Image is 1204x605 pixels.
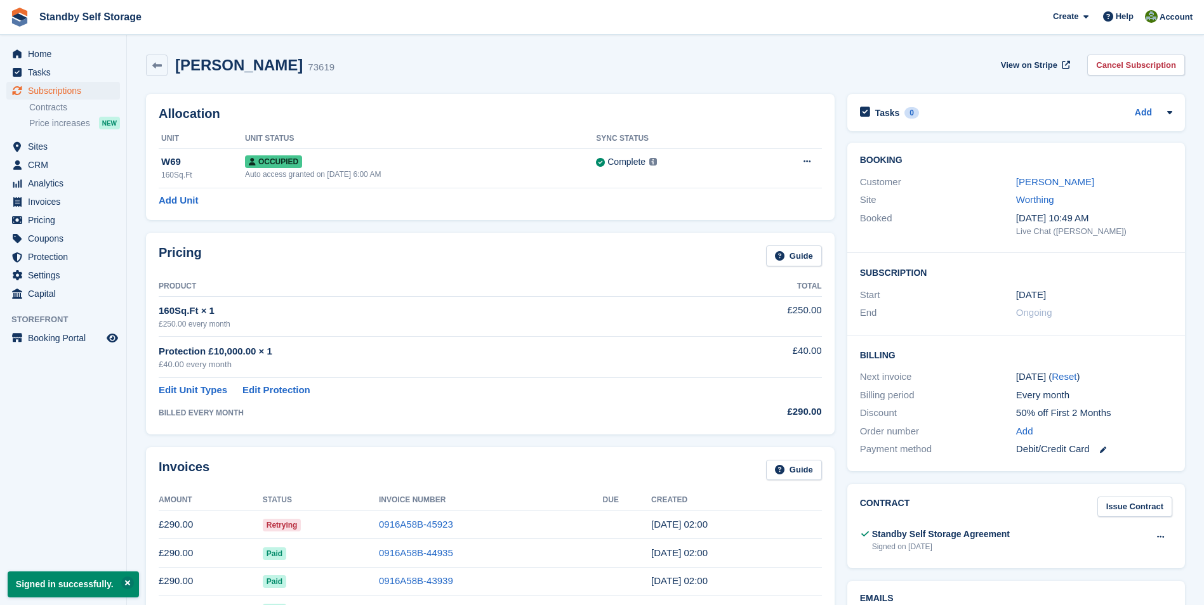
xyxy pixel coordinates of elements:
[308,60,334,75] div: 73619
[28,138,104,155] span: Sites
[263,519,301,531] span: Retrying
[6,285,120,302] a: menu
[1016,424,1033,439] a: Add
[860,288,1016,302] div: Start
[245,129,596,149] th: Unit Status
[860,175,1016,190] div: Customer
[1016,307,1052,318] span: Ongoing
[159,358,699,371] div: £40.00 every month
[28,82,104,100] span: Subscriptions
[649,158,657,166] img: icon-info-grey-7440780725fd019a000dd9b08b2336e03edf1995a4989e88bcd33f0948082b44.svg
[860,406,1016,420] div: Discount
[105,330,120,346] a: Preview store
[1016,442,1172,457] div: Debit/Credit Card
[29,116,120,130] a: Price increases NEW
[6,193,120,211] a: menu
[175,56,303,74] h2: [PERSON_NAME]
[159,107,822,121] h2: Allocation
[11,313,126,326] span: Storefront
[159,460,209,481] h2: Invoices
[28,285,104,302] span: Capital
[28,230,104,247] span: Coupons
[6,174,120,192] a: menu
[1016,211,1172,226] div: [DATE] 10:49 AM
[651,547,708,558] time: 2025-07-26 01:00:25 UTC
[651,575,708,586] time: 2025-06-26 01:00:51 UTC
[1135,106,1152,120] a: Add
[159,245,202,266] h2: Pricing
[860,193,1016,207] div: Site
[28,174,104,192] span: Analytics
[1016,288,1046,302] time: 2025-02-26 01:00:00 UTC
[161,169,245,181] div: 160Sq.Ft
[159,304,699,318] div: 160Sq.Ft × 1
[607,155,645,169] div: Complete
[6,82,120,100] a: menu
[860,442,1016,457] div: Payment method
[159,129,245,149] th: Unit
[28,211,104,229] span: Pricing
[860,211,1016,238] div: Booked
[379,547,453,558] a: 0916A58B-44935
[28,156,104,174] span: CRM
[699,405,821,419] div: £290.00
[161,155,245,169] div: W69
[699,296,821,336] td: £250.00
[1016,388,1172,403] div: Every month
[1016,176,1094,187] a: [PERSON_NAME]
[159,511,263,539] td: £290.00
[159,567,263,595] td: £290.00
[34,6,147,27] a: Standby Self Storage
[29,101,120,114] a: Contracts
[699,337,821,378] td: £40.00
[1116,10,1134,23] span: Help
[379,490,603,511] th: Invoice Number
[766,245,822,266] a: Guide
[860,594,1172,604] h2: Emails
[6,63,120,81] a: menu
[245,169,596,180] div: Auto access granted on [DATE] 6:00 AM
[1016,194,1054,205] a: Worthing
[6,45,120,63] a: menu
[872,541,1010,552] div: Signed on [DATE]
[159,539,263,568] td: £290.00
[860,348,1172,361] h2: Billing
[996,55,1073,75] a: View on Stripe
[242,383,310,398] a: Edit Protection
[1160,11,1193,23] span: Account
[860,424,1016,439] div: Order number
[6,138,120,155] a: menu
[875,107,900,119] h2: Tasks
[28,45,104,63] span: Home
[699,276,821,297] th: Total
[28,248,104,266] span: Protection
[6,156,120,174] a: menu
[263,547,286,560] span: Paid
[29,117,90,129] span: Price increases
[159,490,263,511] th: Amount
[1097,497,1172,517] a: Issue Contract
[99,117,120,129] div: NEW
[6,211,120,229] a: menu
[1016,225,1172,238] div: Live Chat ([PERSON_NAME])
[263,490,379,511] th: Status
[245,155,302,168] span: Occupied
[28,63,104,81] span: Tasks
[6,248,120,266] a: menu
[860,497,910,517] h2: Contract
[1087,55,1185,75] a: Cancel Subscription
[1053,10,1078,23] span: Create
[6,329,120,347] a: menu
[860,306,1016,320] div: End
[28,266,104,284] span: Settings
[1001,59,1057,72] span: View on Stripe
[860,266,1172,278] h2: Subscription
[651,519,708,530] time: 2025-08-26 01:00:34 UTC
[8,571,139,597] p: Signed in successfully.
[159,383,227,398] a: Edit Unit Types
[860,388,1016,403] div: Billing period
[1052,371,1076,382] a: Reset
[6,230,120,247] a: menu
[651,490,822,511] th: Created
[379,575,453,586] a: 0916A58B-43939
